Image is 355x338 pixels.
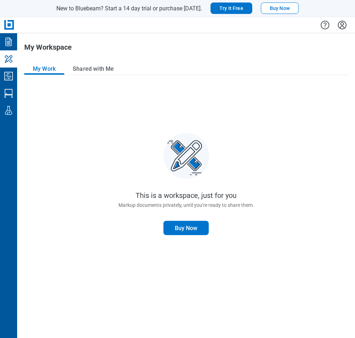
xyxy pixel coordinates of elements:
button: Try It Free [211,3,252,14]
svg: Documents [3,36,14,48]
button: Shared with Me [64,63,122,75]
p: Markup documents privately, until you're ready to share them. [118,202,254,214]
svg: My Workspace [3,53,14,65]
button: Settings [336,19,348,31]
p: This is a workspace, just for you [136,192,237,199]
svg: Studio Sessions [3,88,14,99]
h1: My Workspace [24,43,72,55]
a: Buy Now [163,221,209,235]
svg: Studio Projects [3,70,14,82]
svg: Labs [3,105,14,116]
span: New to Bluebeam? Start a 14 day trial or purchase [DATE]. [56,5,202,12]
button: My Work [24,63,64,75]
button: Buy Now [261,3,299,14]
